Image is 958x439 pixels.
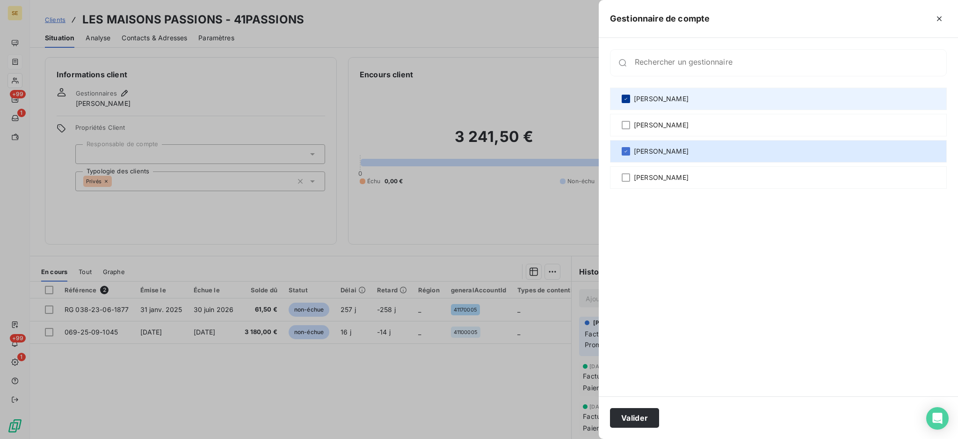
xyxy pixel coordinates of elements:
[634,120,689,130] span: [PERSON_NAME]
[634,94,689,104] span: [PERSON_NAME]
[634,147,689,156] span: [PERSON_NAME]
[610,408,659,428] button: Valider
[635,58,946,67] input: placeholder
[634,173,689,182] span: [PERSON_NAME]
[610,12,710,25] h5: Gestionnaire de compte
[926,407,949,430] div: Open Intercom Messenger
